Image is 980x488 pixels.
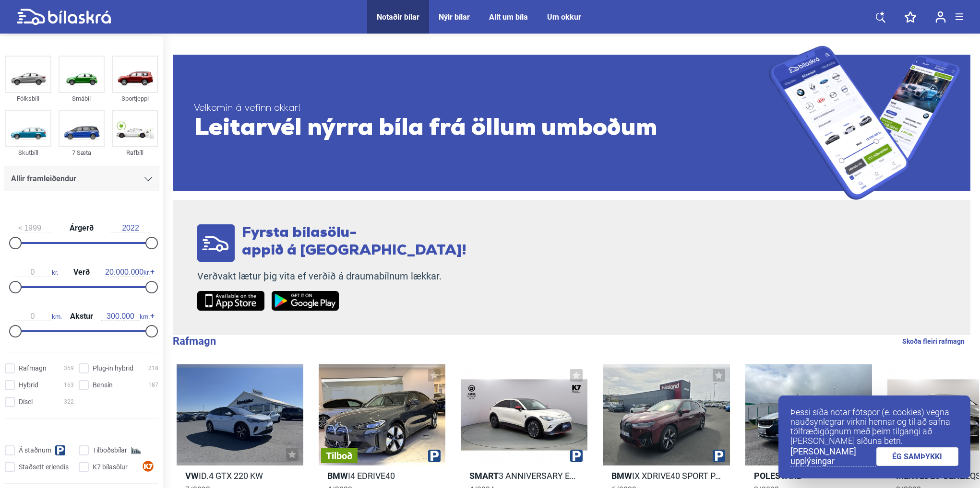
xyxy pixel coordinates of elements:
[64,363,74,373] span: 359
[105,268,150,277] span: kr.
[319,470,445,481] h2: I4 EDRIVE40
[754,471,796,481] b: Polestar
[902,335,965,348] a: Skoða fleiri rafmagn
[469,471,499,481] b: Smart
[377,12,419,22] a: Notaðir bílar
[11,172,76,186] span: Allir framleiðendur
[59,93,105,104] div: Smábíl
[112,147,158,158] div: Rafbíll
[173,335,216,347] b: Rafmagn
[19,462,69,472] span: Staðsett erlendis
[64,380,74,390] span: 163
[177,470,303,481] h2: ID.4 GTX 220 KW
[185,471,199,481] b: VW
[5,147,51,158] div: Skutbíll
[68,313,96,320] span: Akstur
[19,397,33,407] span: Dísel
[603,470,729,481] h2: IX XDRIVE40 SPORT PAKKI
[148,363,158,373] span: 218
[876,447,959,466] a: ÉG SAMÞYKKI
[547,12,581,22] a: Um okkur
[489,12,528,22] a: Allt um bíla
[19,363,47,373] span: Rafmagn
[112,93,158,104] div: Sportjeppi
[93,363,133,373] span: Plug-in hybrid
[790,447,876,466] a: [PERSON_NAME] upplýsingar
[194,115,769,143] span: Leitarvél nýrra bíla frá öllum umboðum
[19,445,51,455] span: Á staðnum
[101,312,150,321] span: km.
[5,93,51,104] div: Fólksbíll
[745,470,872,481] h2: 2
[64,397,74,407] span: 322
[67,224,96,232] span: Árgerð
[173,46,970,200] a: Velkomin á vefinn okkar!Leitarvél nýrra bíla frá öllum umboðum
[326,451,353,461] span: Tilboð
[19,380,38,390] span: Hybrid
[93,380,113,390] span: Bensín
[71,268,92,276] span: Verð
[194,103,769,115] span: Velkomin á vefinn okkar!
[327,471,348,481] b: BMW
[790,407,958,446] p: Þessi síða notar fótspor (e. cookies) vegna nauðsynlegrar virkni hennar og til að safna tölfræðig...
[93,462,128,472] span: K7 bílasölur
[242,226,466,258] span: Fyrsta bílasölu- appið á [GEOGRAPHIC_DATA]!
[13,268,58,277] span: kr.
[197,270,466,282] p: Verðvakt lætur þig vita ef verðið á draumabílnum lækkar.
[148,380,158,390] span: 187
[935,11,946,23] img: user-login.svg
[59,147,105,158] div: 7 Sæta
[93,445,127,455] span: Tilboðsbílar
[611,471,632,481] b: BMW
[13,312,62,321] span: km.
[461,470,587,481] h2: 3 ANNIVERSARY EDITION
[439,12,470,22] a: Nýir bílar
